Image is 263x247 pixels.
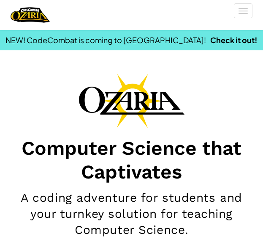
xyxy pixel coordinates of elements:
a: Check it out! [210,35,258,45]
a: Ozaria by CodeCombat logo [11,6,50,24]
h1: Computer Science that Captivates [8,136,255,184]
span: NEW! CodeCombat is coming to [GEOGRAPHIC_DATA]! [5,35,206,45]
h2: A coding adventure for students and your turnkey solution for teaching Computer Science. [8,190,255,238]
img: Home [11,6,50,24]
img: Ozaria branding logo [79,74,184,128]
